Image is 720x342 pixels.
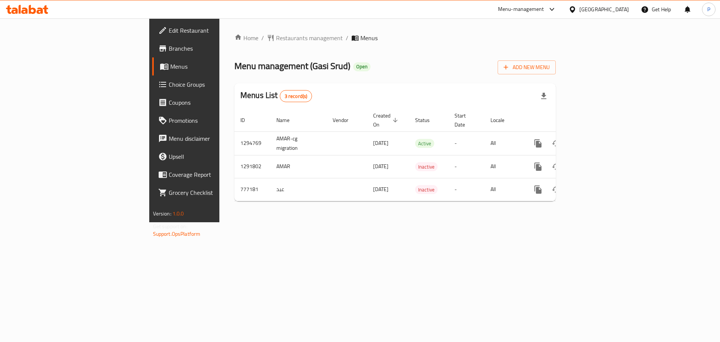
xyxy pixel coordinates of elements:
[448,131,484,155] td: -
[169,152,264,161] span: Upsell
[169,98,264,107] span: Coupons
[373,161,388,171] span: [DATE]
[498,5,544,14] div: Menu-management
[498,60,556,74] button: Add New Menu
[373,184,388,194] span: [DATE]
[280,90,312,102] div: Total records count
[484,155,523,178] td: All
[360,33,378,42] span: Menus
[152,57,270,75] a: Menus
[153,229,201,239] a: Support.OpsPlatform
[415,185,438,194] span: Inactive
[346,33,348,42] li: /
[529,158,547,176] button: more
[415,116,439,125] span: Status
[169,44,264,53] span: Branches
[547,158,565,176] button: Change Status
[152,93,270,111] a: Coupons
[484,131,523,155] td: All
[523,109,607,132] th: Actions
[490,116,514,125] span: Locale
[280,93,312,100] span: 3 record(s)
[153,209,171,218] span: Version:
[373,138,388,148] span: [DATE]
[152,130,270,148] a: Menu disclaimer
[353,63,370,70] span: Open
[373,111,400,129] span: Created On
[152,111,270,130] a: Promotions
[547,181,565,199] button: Change Status
[270,155,327,178] td: AMAR
[169,188,264,197] span: Grocery Checklist
[234,109,607,201] table: enhanced table
[152,166,270,184] a: Coverage Report
[504,63,550,72] span: Add New Menu
[276,116,299,125] span: Name
[535,87,553,105] div: Export file
[270,131,327,155] td: AMAR-cg migration
[267,33,343,42] a: Restaurants management
[152,148,270,166] a: Upsell
[170,62,264,71] span: Menus
[707,5,710,14] span: P
[234,33,556,42] nav: breadcrumb
[415,139,434,148] span: Active
[276,33,343,42] span: Restaurants management
[529,181,547,199] button: more
[484,178,523,201] td: All
[454,111,475,129] span: Start Date
[153,221,187,231] span: Get support on:
[579,5,629,14] div: [GEOGRAPHIC_DATA]
[333,116,358,125] span: Vendor
[169,134,264,143] span: Menu disclaimer
[152,75,270,93] a: Choice Groups
[234,57,350,74] span: Menu management ( Gasi Srud )
[172,209,184,218] span: 1.0.0
[169,116,264,125] span: Promotions
[415,163,438,171] span: Inactive
[152,39,270,57] a: Branches
[152,184,270,202] a: Grocery Checklist
[240,90,312,102] h2: Menus List
[529,134,547,152] button: more
[448,178,484,201] td: -
[169,80,264,89] span: Choice Groups
[448,155,484,178] td: -
[152,21,270,39] a: Edit Restaurant
[270,178,327,201] td: عبد
[353,62,370,71] div: Open
[240,116,255,125] span: ID
[169,170,264,179] span: Coverage Report
[169,26,264,35] span: Edit Restaurant
[547,134,565,152] button: Change Status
